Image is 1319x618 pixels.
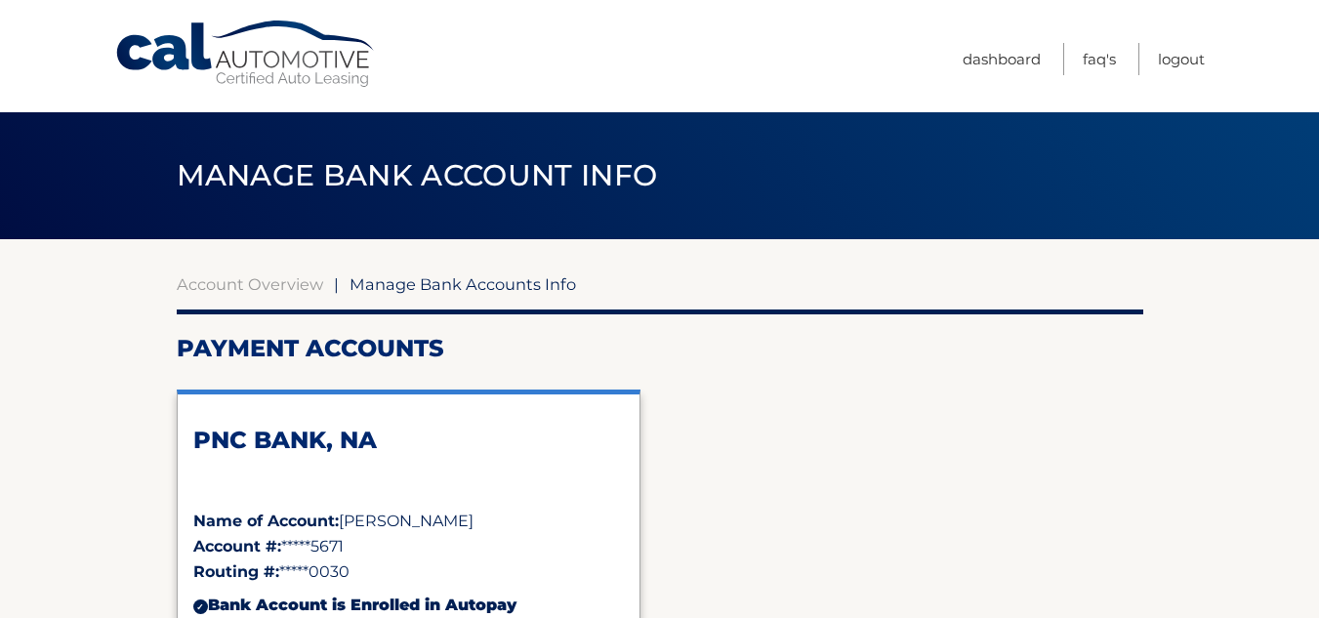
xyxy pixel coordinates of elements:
h2: Payment Accounts [177,334,1143,363]
span: Manage Bank Account Info [177,157,658,193]
strong: Account #: [193,537,281,556]
div: ✓ [193,599,208,614]
span: Manage Bank Accounts Info [350,274,576,294]
strong: Name of Account: [193,512,339,530]
h2: PNC BANK, NA [193,426,624,455]
span: [PERSON_NAME] [339,512,474,530]
a: Cal Automotive [114,20,378,89]
a: FAQ's [1083,43,1116,75]
a: Logout [1158,43,1205,75]
span: | [334,274,339,294]
a: Account Overview [177,274,323,294]
strong: Routing #: [193,562,279,581]
a: Dashboard [963,43,1041,75]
